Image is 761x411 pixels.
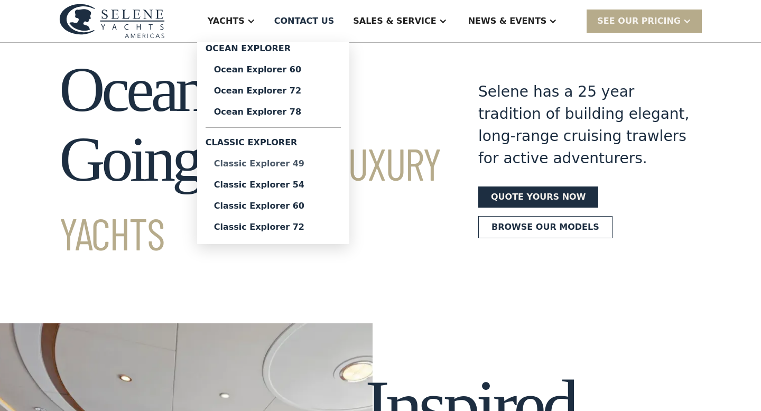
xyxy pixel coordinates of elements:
a: Classic Explorer 54 [206,174,341,195]
div: Selene has a 25 year tradition of building elegant, long-range cruising trawlers for active adven... [478,81,702,170]
div: Sales & Service [353,15,436,27]
a: Classic Explorer 72 [206,217,341,238]
div: Classic Explorer 72 [214,223,332,231]
div: Ocean Explorer 60 [214,66,332,74]
div: Classic Explorer 60 [214,202,332,210]
a: Ocean Explorer 78 [206,101,341,123]
a: Quote yours now [478,186,598,208]
h1: Ocean-Going [59,55,440,264]
nav: Yachts [197,42,349,244]
a: Classic Explorer 60 [206,195,341,217]
img: logo [59,4,165,38]
a: Browse our models [478,216,612,238]
a: Ocean Explorer 72 [206,80,341,101]
div: Ocean Explorer 72 [214,87,332,95]
a: Classic Explorer 49 [206,153,341,174]
div: Classic Explorer 54 [214,181,332,189]
div: Ocean Explorer [206,42,341,59]
div: Contact US [274,15,335,27]
a: Ocean Explorer 60 [206,59,341,80]
div: Classic Explorer 49 [214,160,332,168]
div: SEE Our Pricing [587,10,702,32]
div: Classic Explorer [206,132,341,153]
div: Yachts [208,15,245,27]
div: SEE Our Pricing [597,15,681,27]
div: Ocean Explorer 78 [214,108,332,116]
div: News & EVENTS [468,15,547,27]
